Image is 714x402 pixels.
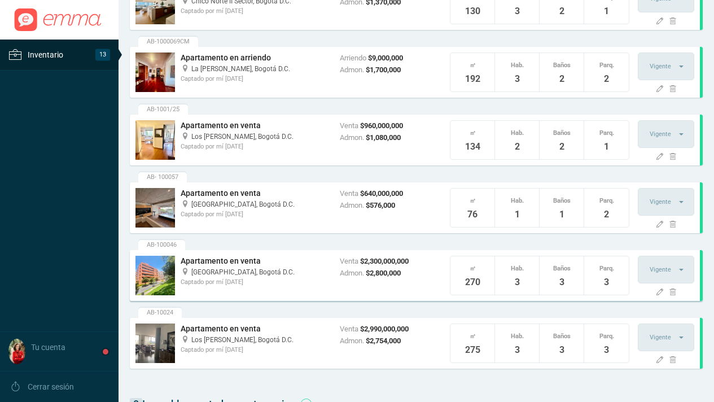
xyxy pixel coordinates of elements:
[650,198,671,206] span: Vigente
[360,257,409,265] span: $2,300,000,000
[181,53,328,64] h4: Apartamento en arriendo
[650,334,671,341] span: Vigente
[495,194,539,208] span: Hab.
[181,211,243,218] span: Captado por mí [DATE]
[584,140,629,154] span: 1
[255,65,290,73] span: Bogotá D.C.
[259,200,295,208] span: Bogotá D.C.
[181,143,243,150] span: Captado por mí [DATE]
[450,140,494,154] span: 134
[360,189,403,198] span: $640,000,000
[450,126,494,140] span: ㎡
[450,262,494,276] span: ㎡
[638,256,694,283] button: Vigente
[366,201,395,209] span: $576,000
[191,65,253,73] span: La [PERSON_NAME],
[495,343,539,357] span: 3
[368,54,403,62] span: $9,000,000
[450,72,494,86] span: 192
[540,140,584,154] span: 2
[495,208,539,221] span: 1
[450,194,494,208] span: ㎡
[540,194,584,208] span: Baños
[540,343,584,357] span: 3
[584,126,629,140] span: Parq.
[138,37,198,47] div: AB-1000069CM
[638,324,694,351] button: Vigente
[181,256,328,267] h4: Apartamento en venta
[138,240,185,250] div: AB-100046
[638,53,694,80] button: Vigente
[540,276,584,289] span: 3
[638,188,694,216] button: Vigente
[450,5,494,18] span: 130
[138,104,188,115] div: AB-1001/25
[340,65,364,74] span: Admon.
[540,126,584,140] span: Baños
[450,330,494,343] span: ㎡
[191,336,256,344] span: Los [PERSON_NAME],
[138,308,182,318] div: AB-10024
[366,337,401,345] span: $2,754,000
[191,200,257,208] span: [GEOGRAPHIC_DATA],
[450,59,494,72] span: ㎡
[366,133,401,142] span: $1,080,000
[584,5,629,18] span: 1
[540,208,584,221] span: 1
[584,194,629,208] span: Parq.
[181,7,243,15] span: Captado por mí [DATE]
[340,337,364,345] span: Admon.
[181,278,243,286] span: Captado por mí [DATE]
[259,268,295,276] span: Bogotá D.C.
[650,63,671,70] span: Vigente
[495,262,539,276] span: Hab.
[650,266,671,273] span: Vigente
[584,343,629,357] span: 3
[366,269,401,277] span: $2,800,000
[495,59,539,72] span: Hab.
[495,330,539,343] span: Hab.
[340,121,358,130] span: Venta
[540,5,584,18] span: 2
[360,325,409,333] span: $2,990,000,000
[584,330,629,343] span: Parq.
[181,188,328,199] h4: Apartamento en venta
[340,325,358,333] span: Venta
[584,276,629,289] span: 3
[340,54,366,62] span: Arriendo
[366,65,401,74] span: $1,700,000
[181,120,328,132] h4: Apartamento en venta
[650,130,671,138] span: Vigente
[258,133,294,141] span: Bogotá D.C.
[638,120,694,148] button: Vigente
[495,276,539,289] span: 3
[540,262,584,276] span: Baños
[495,140,539,154] span: 2
[138,172,187,182] div: AB- 100057
[181,324,328,335] h4: Apartamento en venta
[540,72,584,86] span: 2
[191,268,257,276] span: [GEOGRAPHIC_DATA],
[191,133,256,141] span: Los [PERSON_NAME],
[340,189,358,198] span: Venta
[584,72,629,86] span: 2
[450,343,494,357] span: 275
[540,330,584,343] span: Baños
[584,208,629,221] span: 2
[340,201,364,209] span: Admon.
[450,276,494,289] span: 270
[540,59,584,72] span: Baños
[360,121,403,130] span: $960,000,000
[495,72,539,86] span: 3
[340,269,364,277] span: Admon.
[181,75,243,82] span: Captado por mí [DATE]
[340,257,358,265] span: Venta
[495,5,539,18] span: 3
[495,126,539,140] span: Hab.
[258,336,294,344] span: Bogotá D.C.
[584,262,629,276] span: Parq.
[181,346,243,353] span: Captado por mí [DATE]
[450,208,494,221] span: 76
[584,59,629,72] span: Parq.
[340,133,364,142] span: Admon.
